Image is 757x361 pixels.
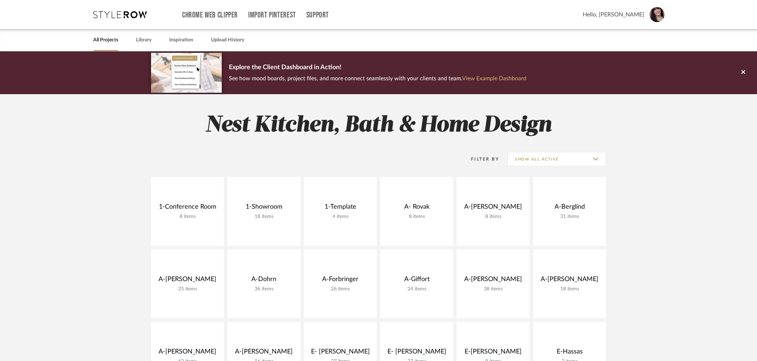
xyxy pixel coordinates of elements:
div: A-[PERSON_NAME] [157,348,218,359]
a: Import Pinterest [248,12,296,18]
div: E- [PERSON_NAME] [310,348,371,359]
div: 36 items [233,286,295,292]
div: E-[PERSON_NAME] [462,348,524,359]
span: Hello, [PERSON_NAME] [583,10,644,19]
div: A-[PERSON_NAME] [157,275,218,286]
h2: Nest Kitchen, Bath & Home Design [121,112,636,139]
a: All Projects [93,35,118,45]
div: A-[PERSON_NAME] [462,275,524,286]
div: A-[PERSON_NAME] [462,203,524,214]
div: 4 items [310,214,371,220]
div: 1-Showroom [233,203,295,214]
a: Inspiration [169,35,193,45]
div: 8 items [462,214,524,220]
div: E-Hassas [539,348,600,359]
img: avatar [650,7,665,22]
div: A-[PERSON_NAME] [539,275,600,286]
div: A-[PERSON_NAME] [233,348,295,359]
div: A-Giffort [386,275,447,286]
p: See how mood boards, project files, and more connect seamlessly with your clients and team. [229,73,526,83]
div: 8 items [386,214,447,220]
div: E- [PERSON_NAME] [386,348,447,359]
div: 25 items [157,286,218,292]
div: 1-Template [310,203,371,214]
a: Library [136,35,151,45]
div: 31 items [539,214,600,220]
div: Filter By [462,156,499,163]
a: Upload History [211,35,244,45]
div: 18 items [233,214,295,220]
a: Support [306,12,329,18]
div: A-Berglind [539,203,600,214]
p: Explore the Client Dashboard in Action! [229,62,526,73]
div: A-Forbringer [310,275,371,286]
img: d5d033c5-7b12-40c2-a960-1ecee1989c38.png [151,53,222,92]
div: 8 items [157,214,218,220]
div: 1-Conference Room [157,203,218,214]
div: 38 items [462,286,524,292]
div: 24 items [386,286,447,292]
div: 26 items [310,286,371,292]
div: A-Dohrn [233,275,295,286]
a: Chrome Web Clipper [182,12,238,18]
div: 18 items [539,286,600,292]
div: A- Rovak [386,203,447,214]
a: View Example Dashboard [462,76,526,81]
